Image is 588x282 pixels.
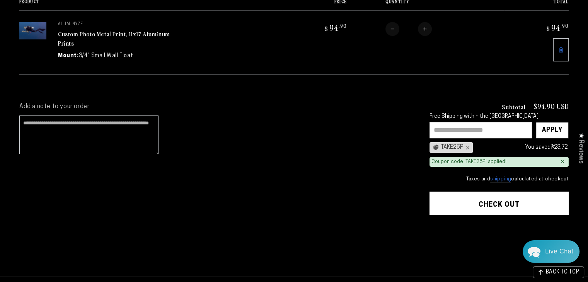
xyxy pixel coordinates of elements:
[429,142,473,153] div: TAKE25P
[545,240,573,263] div: Contact Us Directly
[58,22,174,27] p: aluminyze
[502,104,526,110] h3: Subtotal
[429,192,569,215] button: Check out
[490,177,511,182] a: shipping
[545,22,569,33] bdi: 94
[79,52,133,60] dd: 3/4" Small Wall Float
[19,103,414,111] label: Add a note to your order
[553,38,569,61] a: Remove 11"x17" Rectangle White Glossy Aluminyzed Photo
[431,159,506,165] div: Coupon code 'TAKE25P' applied!
[58,29,170,48] a: Custom Photo Metal Print, 11x17 Aluminum Prints
[325,25,328,32] span: $
[523,240,579,263] div: Chat widget toggle
[477,143,569,152] div: You saved !
[542,122,562,138] div: Apply
[561,22,569,29] sup: .90
[429,230,569,247] iframe: PayPal-paypal
[561,159,564,165] div: ×
[429,114,569,120] div: Free Shipping within the [GEOGRAPHIC_DATA]
[429,175,569,183] small: Taxes and calculated at checkout
[551,144,568,150] span: $23.72
[58,52,79,60] dt: Mount:
[533,103,569,110] p: $94.90 USD
[19,22,46,39] img: 11"x17" Rectangle White Glossy Aluminyzed Photo
[324,22,347,33] bdi: 94
[573,127,588,170] div: Click to open Judge.me floating reviews tab
[545,270,579,275] span: BACK TO TOP
[399,22,418,36] input: Quantity for Custom Photo Metal Print, 11x17 Aluminum Prints
[547,25,550,32] span: $
[339,22,347,29] sup: .90
[464,144,470,151] div: ×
